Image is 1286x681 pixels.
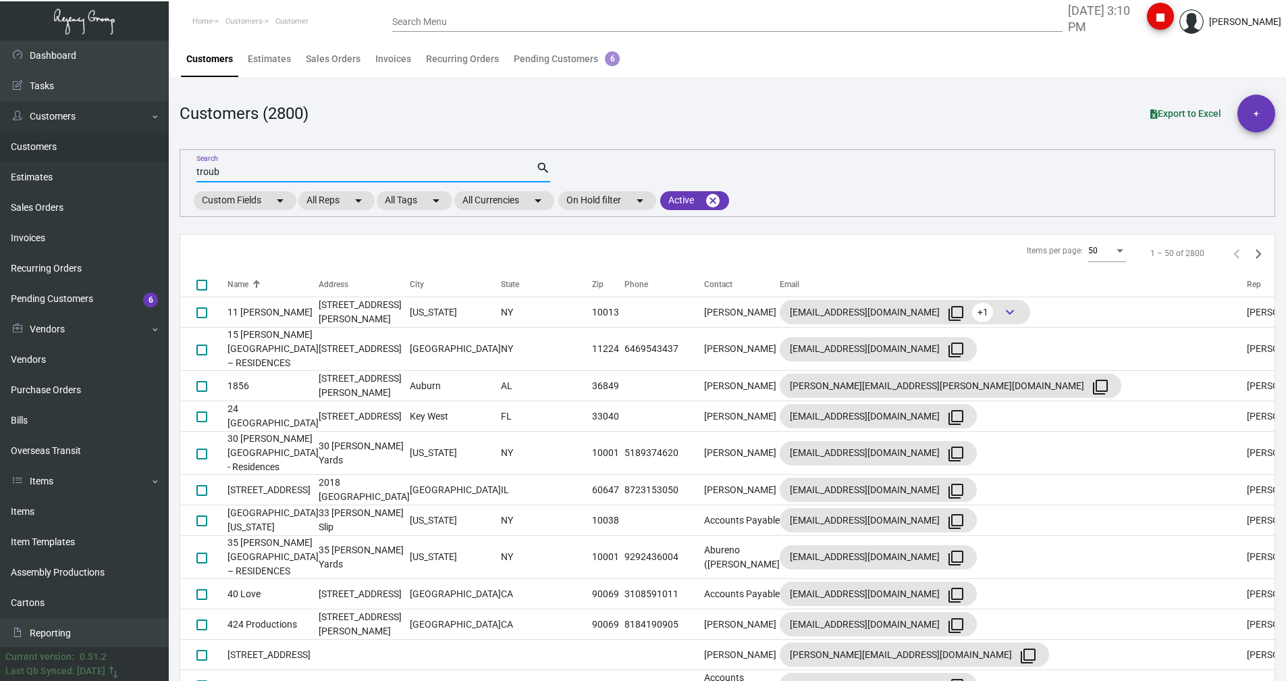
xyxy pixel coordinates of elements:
div: 1 – 50 of 2800 [1150,247,1204,259]
td: Accounts Payable [704,579,780,609]
td: [PERSON_NAME] [704,432,780,475]
td: FL [501,401,592,432]
td: 10038 [592,505,624,536]
td: [STREET_ADDRESS][PERSON_NAME] [319,297,410,328]
span: Home [192,17,213,26]
td: [STREET_ADDRESS] [319,401,410,432]
div: [EMAIL_ADDRESS][DOMAIN_NAME] [790,301,1020,323]
td: [GEOGRAPHIC_DATA] [410,475,501,505]
td: 35 [PERSON_NAME] Yards [319,536,410,579]
td: NY [501,536,592,579]
td: 30 [PERSON_NAME] Yards [319,432,410,475]
div: [EMAIL_ADDRESS][DOMAIN_NAME] [790,509,967,531]
td: 33040 [592,401,624,432]
span: +1 [972,303,993,322]
mat-chip: All Reps [298,191,375,210]
td: 60647 [592,475,624,505]
div: Address [319,278,348,291]
td: [GEOGRAPHIC_DATA] [US_STATE] [227,505,319,536]
td: [US_STATE] [410,536,501,579]
div: Customers (2800) [180,101,309,126]
td: 36849 [592,371,624,401]
mat-icon: filter_none [948,483,964,499]
div: Pending Customers [514,52,620,66]
mat-icon: filter_none [948,305,964,322]
button: Next page [1248,243,1269,264]
div: Name [227,278,248,291]
div: Address [319,278,410,291]
div: [PERSON_NAME] [1209,15,1281,29]
div: City [410,278,501,291]
mat-icon: arrow_drop_down [530,193,546,209]
mat-icon: filter_none [948,446,964,462]
td: 10013 [592,297,624,328]
div: Sales Orders [306,52,360,66]
mat-icon: search [536,160,550,176]
td: [PERSON_NAME] [704,640,780,670]
td: 40 Love [227,579,319,609]
td: [GEOGRAPHIC_DATA] [410,579,501,609]
td: 9292436004 [624,536,704,579]
td: 5189374620 [624,432,704,475]
span: Customers [225,17,263,26]
div: Zip [592,278,624,291]
span: 50 [1088,246,1098,255]
mat-icon: cancel [705,193,721,209]
td: 3108591011 [624,579,704,609]
div: State [501,278,592,291]
div: [EMAIL_ADDRESS][DOMAIN_NAME] [790,405,967,427]
mat-icon: arrow_drop_down [272,193,288,209]
td: 24 [GEOGRAPHIC_DATA] [227,401,319,432]
div: Customers [186,52,233,66]
div: [EMAIL_ADDRESS][DOMAIN_NAME] [790,479,967,501]
td: 11 [PERSON_NAME] [227,297,319,328]
td: Abureno ([PERSON_NAME] [704,536,780,579]
div: [PERSON_NAME][EMAIL_ADDRESS][PERSON_NAME][DOMAIN_NAME] [790,375,1111,397]
td: NY [501,505,592,536]
td: 11224 [592,328,624,371]
div: [EMAIL_ADDRESS][DOMAIN_NAME] [790,583,967,605]
td: Accounts Payable [704,505,780,536]
td: NY [501,328,592,371]
div: [EMAIL_ADDRESS][DOMAIN_NAME] [790,338,967,360]
td: [GEOGRAPHIC_DATA] [410,328,501,371]
div: Current version: [5,650,74,664]
div: Name [227,278,319,291]
mat-icon: filter_none [948,409,964,426]
td: [PERSON_NAME] [704,401,780,432]
mat-chip: Active [660,191,729,210]
span: + [1254,95,1259,132]
td: 30 [PERSON_NAME][GEOGRAPHIC_DATA] - Residences [227,432,319,475]
div: State [501,278,519,291]
mat-select: Items per page: [1088,247,1126,256]
div: [EMAIL_ADDRESS][DOMAIN_NAME] [790,443,967,464]
mat-icon: filter_none [1020,648,1036,664]
td: Key West [410,401,501,432]
td: [US_STATE] [410,297,501,328]
td: 15 [PERSON_NAME][GEOGRAPHIC_DATA] – RESIDENCES [227,328,319,371]
td: NY [501,432,592,475]
div: Invoices [375,52,411,66]
td: [GEOGRAPHIC_DATA] [410,609,501,640]
mat-icon: filter_none [948,342,964,358]
td: 33 [PERSON_NAME] Slip [319,505,410,536]
td: [STREET_ADDRESS][PERSON_NAME] [319,371,410,401]
mat-icon: filter_none [948,513,964,530]
td: [STREET_ADDRESS] [227,640,319,670]
img: admin@bootstrapmaster.com [1179,9,1204,34]
td: 35 [PERSON_NAME][GEOGRAPHIC_DATA] – RESIDENCES [227,536,319,579]
td: 2018 [GEOGRAPHIC_DATA] [319,475,410,505]
button: stop [1147,3,1174,30]
td: [STREET_ADDRESS][PERSON_NAME] [319,609,410,640]
td: IL [501,475,592,505]
mat-icon: filter_none [948,550,964,566]
mat-chip: Custom Fields [194,191,296,210]
mat-chip: All Currencies [454,191,554,210]
div: Rep [1247,278,1261,291]
td: NY [501,297,592,328]
td: 8723153050 [624,475,704,505]
span: Customer [275,17,309,26]
td: [US_STATE] [410,432,501,475]
div: Zip [592,278,604,291]
button: Previous page [1226,243,1248,264]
